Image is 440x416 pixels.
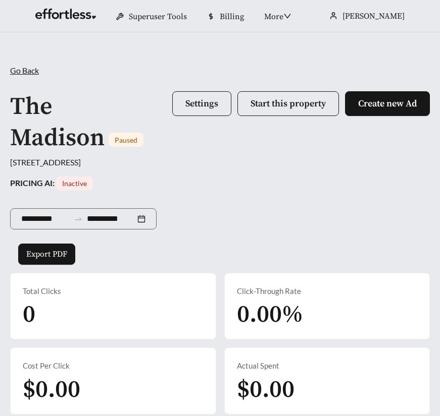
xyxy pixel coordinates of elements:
[10,66,39,75] span: Go Back
[74,214,83,223] span: swap-right
[237,360,418,372] div: Actual Spent
[115,136,137,144] span: Paused
[283,12,291,20] span: down
[343,11,405,21] span: [PERSON_NAME]
[237,91,339,116] button: Start this property
[23,285,204,297] div: Total Clicks
[23,300,35,330] span: 0
[129,12,187,22] span: Superuser Tools
[358,98,417,109] span: Create new Ad
[345,91,430,116] button: Create new Ad
[10,92,105,153] h1: The Madison
[10,178,93,188] strong: PRICING AI:
[237,285,418,297] div: Click-Through Rate
[172,91,231,116] button: Settings
[74,214,83,223] span: to
[62,179,87,188] span: Inactive
[10,156,430,168] div: [STREET_ADDRESS]
[23,375,80,405] span: $0.00
[237,300,303,330] span: 0.00%
[185,98,218,109] span: Settings
[23,360,204,372] div: Cost Per Click
[237,375,295,405] span: $0.00
[26,248,67,260] span: Export PDF
[220,12,244,22] span: Billing
[18,244,75,265] button: Export PDF
[264,1,291,33] div: More
[251,98,326,109] span: Start this property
